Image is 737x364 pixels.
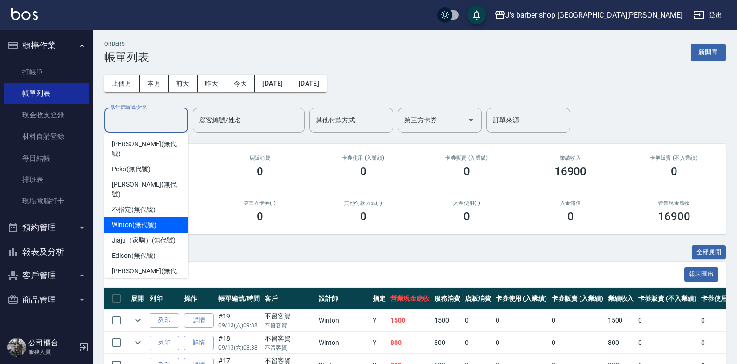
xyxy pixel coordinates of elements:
[370,332,388,354] td: Y
[464,165,470,178] h3: 0
[360,165,367,178] h3: 0
[265,344,314,352] p: 不留客資
[104,41,149,47] h2: ORDERS
[463,310,493,331] td: 0
[265,311,314,321] div: 不留客資
[131,336,145,350] button: expand row
[699,332,737,354] td: 0
[216,288,262,310] th: 帳單編號/時間
[7,338,26,357] img: Person
[690,7,726,24] button: 登出
[219,200,300,206] h2: 第三方卡券(-)
[4,126,89,147] a: 材料自購登錄
[636,332,698,354] td: 0
[671,165,677,178] h3: 0
[463,288,493,310] th: 店販消費
[218,344,260,352] p: 09/13 (六) 08:38
[116,270,684,279] span: 訂單列表
[370,288,388,310] th: 指定
[265,321,314,330] p: 不留客資
[198,75,226,92] button: 昨天
[699,310,737,331] td: 0
[184,336,214,350] a: 詳情
[104,75,140,92] button: 上個月
[255,75,291,92] button: [DATE]
[4,83,89,104] a: 帳單列表
[257,165,263,178] h3: 0
[226,75,255,92] button: 今天
[493,310,550,331] td: 0
[4,240,89,264] button: 報表及分析
[606,288,636,310] th: 業績收入
[464,210,470,223] h3: 0
[262,288,316,310] th: 客戶
[467,6,486,24] button: save
[530,155,611,161] h2: 業績收入
[4,148,89,169] a: 每日結帳
[112,205,156,215] span: 不指定 (無代號)
[4,288,89,312] button: 商品管理
[491,6,686,25] button: J’s barber shop [GEOGRAPHIC_DATA][PERSON_NAME]
[323,200,404,206] h2: 其他付款方式(-)
[112,139,181,159] span: [PERSON_NAME] (無代號)
[28,348,76,356] p: 服務人員
[691,47,726,56] a: 新開單
[634,155,715,161] h2: 卡券販賣 (不入業績)
[265,334,314,344] div: 不留客資
[184,313,214,328] a: 詳情
[182,288,216,310] th: 操作
[112,164,150,174] span: Peko (無代號)
[432,310,463,331] td: 1500
[316,332,370,354] td: Winton
[636,288,698,310] th: 卡券販賣 (不入業績)
[4,263,89,288] button: 客戶管理
[216,310,262,331] td: #19
[169,75,198,92] button: 前天
[692,245,726,260] button: 全部展開
[150,313,179,328] button: 列印
[432,332,463,354] td: 800
[606,332,636,354] td: 800
[216,332,262,354] td: #18
[218,321,260,330] p: 09/13 (六) 09:38
[219,155,300,161] h2: 店販消費
[4,169,89,190] a: 排班表
[150,336,179,350] button: 列印
[131,313,145,327] button: expand row
[426,155,507,161] h2: 卡券販賣 (入業績)
[432,288,463,310] th: 服務消費
[388,332,432,354] td: 800
[111,104,147,111] label: 設計師編號/姓名
[112,251,155,261] span: Edison (無代號)
[634,200,715,206] h2: 營業現金應收
[129,288,147,310] th: 展開
[4,104,89,126] a: 現金收支登錄
[636,310,698,331] td: 0
[28,338,76,348] h5: 公司櫃台
[112,180,181,199] span: [PERSON_NAME] (無代號)
[549,332,606,354] td: 0
[554,165,587,178] h3: 16900
[112,266,181,286] span: [PERSON_NAME] (無代號)
[388,310,432,331] td: 1500
[606,310,636,331] td: 1500
[463,332,493,354] td: 0
[464,113,478,128] button: Open
[147,288,182,310] th: 列印
[530,200,611,206] h2: 入金儲值
[140,75,169,92] button: 本月
[567,210,574,223] h3: 0
[426,200,507,206] h2: 入金使用(-)
[316,310,370,331] td: Winton
[549,310,606,331] td: 0
[388,288,432,310] th: 營業現金應收
[4,190,89,212] a: 現場電腦打卡
[4,34,89,58] button: 櫃檯作業
[691,44,726,61] button: 新開單
[112,220,156,230] span: Winton (無代號)
[316,288,370,310] th: 設計師
[257,210,263,223] h3: 0
[493,332,550,354] td: 0
[291,75,327,92] button: [DATE]
[112,236,176,245] span: Jiaju（家駒） (無代號)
